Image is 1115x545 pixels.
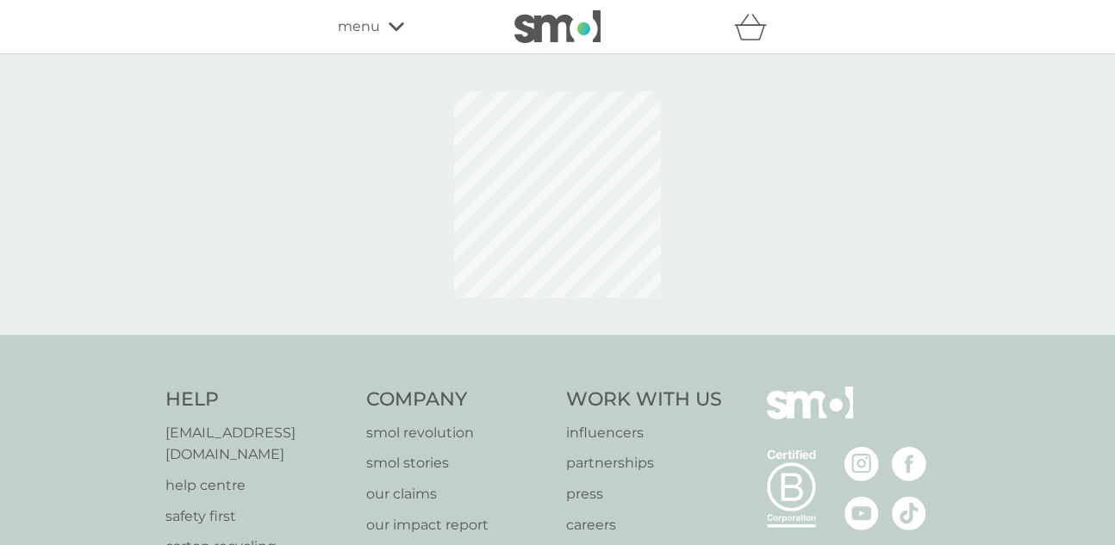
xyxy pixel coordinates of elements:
[366,387,550,413] h4: Company
[892,447,926,481] img: visit the smol Facebook page
[165,422,349,466] a: [EMAIL_ADDRESS][DOMAIN_NAME]
[165,505,349,528] a: safety first
[566,452,722,474] a: partnerships
[366,422,550,444] a: smol revolution
[734,9,777,44] div: basket
[844,447,879,481] img: visit the smol Instagram page
[366,452,550,474] a: smol stories
[366,483,550,505] a: our claims
[338,15,380,38] span: menu
[566,514,722,536] a: careers
[566,422,722,444] a: influencers
[767,387,853,445] img: smol
[892,496,926,530] img: visit the smol Tiktok page
[165,387,349,413] h4: Help
[366,514,550,536] a: our impact report
[566,483,722,505] a: press
[844,496,879,530] img: visit the smol Youtube page
[566,387,722,413] h4: Work With Us
[514,10,601,43] img: smol
[165,474,349,497] a: help centre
